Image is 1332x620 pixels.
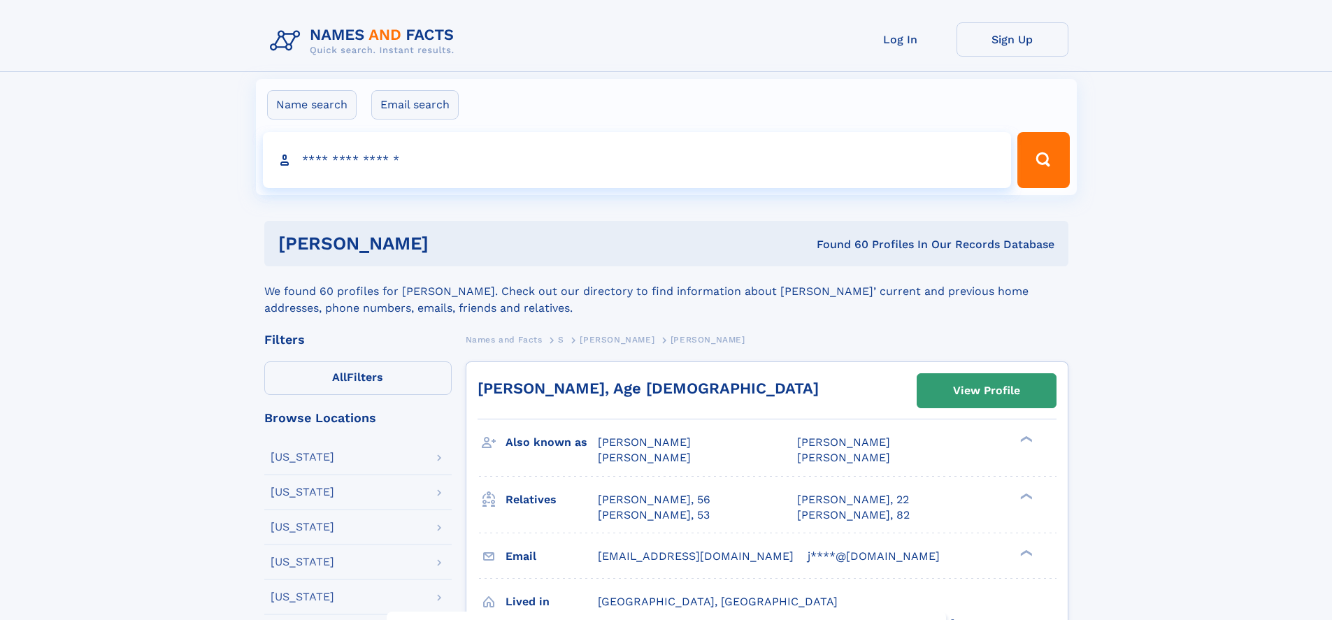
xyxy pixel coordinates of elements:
[271,556,334,568] div: [US_STATE]
[263,132,1012,188] input: search input
[278,235,623,252] h1: [PERSON_NAME]
[264,333,452,346] div: Filters
[797,435,890,449] span: [PERSON_NAME]
[558,331,564,348] a: S
[622,237,1054,252] div: Found 60 Profiles In Our Records Database
[845,22,957,57] a: Log In
[797,451,890,464] span: [PERSON_NAME]
[371,90,459,120] label: Email search
[957,22,1068,57] a: Sign Up
[917,374,1056,408] a: View Profile
[598,435,691,449] span: [PERSON_NAME]
[506,431,598,454] h3: Also known as
[1017,548,1033,557] div: ❯
[264,22,466,60] img: Logo Names and Facts
[598,492,710,507] a: [PERSON_NAME], 56
[271,591,334,603] div: [US_STATE]
[598,595,838,608] span: [GEOGRAPHIC_DATA], [GEOGRAPHIC_DATA]
[506,590,598,614] h3: Lived in
[271,521,334,533] div: [US_STATE]
[598,507,710,523] a: [PERSON_NAME], 53
[332,370,347,384] span: All
[267,90,357,120] label: Name search
[506,488,598,512] h3: Relatives
[264,412,452,424] div: Browse Locations
[797,507,910,523] a: [PERSON_NAME], 82
[598,549,794,563] span: [EMAIL_ADDRESS][DOMAIN_NAME]
[1017,491,1033,500] div: ❯
[1017,132,1069,188] button: Search Button
[466,331,543,348] a: Names and Facts
[271,486,334,498] div: [US_STATE]
[797,492,909,507] a: [PERSON_NAME], 22
[264,266,1068,317] div: We found 60 profiles for [PERSON_NAME]. Check out our directory to find information about [PERSON...
[558,335,564,345] span: S
[1017,435,1033,444] div: ❯
[580,335,654,345] span: [PERSON_NAME]
[506,545,598,568] h3: Email
[271,452,334,463] div: [US_STATE]
[580,331,654,348] a: [PERSON_NAME]
[953,375,1020,407] div: View Profile
[598,451,691,464] span: [PERSON_NAME]
[478,380,819,397] a: [PERSON_NAME], Age [DEMOGRAPHIC_DATA]
[264,361,452,395] label: Filters
[671,335,745,345] span: [PERSON_NAME]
